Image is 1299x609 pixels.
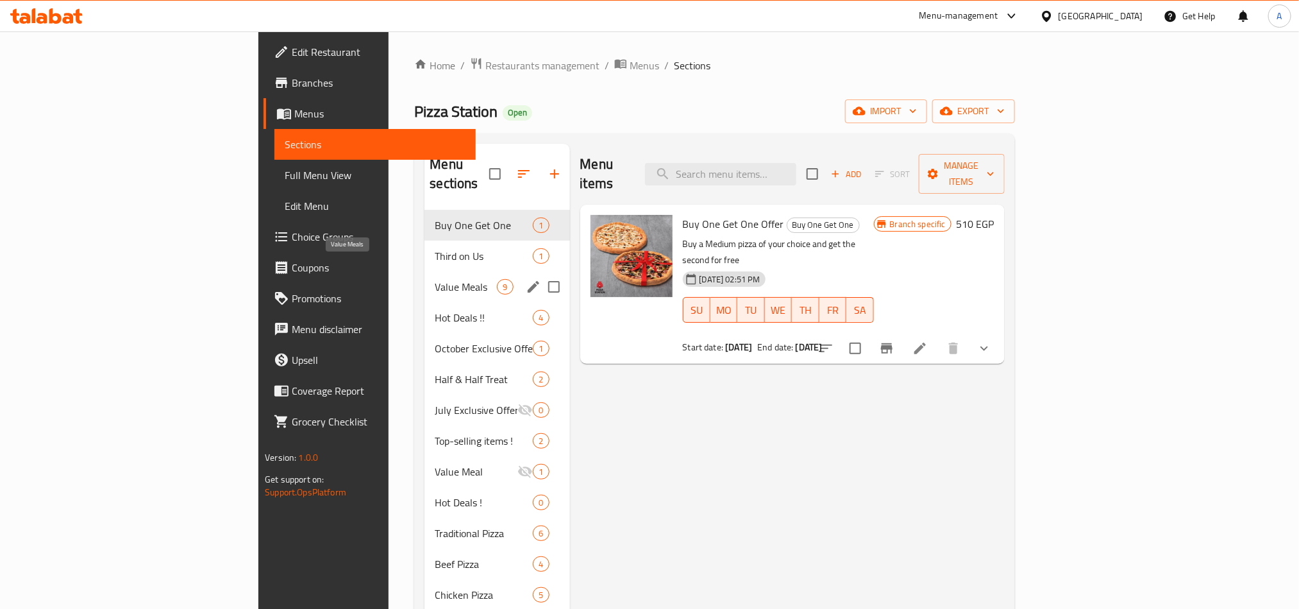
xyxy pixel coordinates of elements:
a: Coupons [264,252,475,283]
div: items [533,310,549,325]
span: Add [829,167,864,182]
span: 4 [533,558,548,570]
a: Promotions [264,283,475,314]
div: items [533,248,549,264]
span: Menus [294,106,465,121]
svg: Inactive section [517,464,533,479]
span: Restaurants management [485,58,599,73]
div: items [533,526,549,541]
a: Full Menu View [274,160,475,191]
button: FR [819,297,846,323]
span: 1 [533,250,548,262]
span: Menus [630,58,659,73]
div: Open [503,105,532,121]
div: Buy One Get One1 [424,210,569,241]
div: Beef Pizza4 [424,549,569,579]
button: show more [969,333,1000,364]
span: A [1277,9,1282,23]
span: MO [716,301,732,320]
button: WE [765,297,792,323]
a: Upsell [264,345,475,375]
span: Buy One Get One [787,218,859,232]
span: Branches [292,75,465,90]
span: Hot Deals ! [435,495,533,510]
span: WE [770,301,787,320]
b: [DATE] [725,339,752,356]
a: Edit menu item [912,341,928,356]
span: Traditional Pizza [435,526,533,541]
span: Upsell [292,352,465,368]
span: SA [851,301,868,320]
span: Open [503,107,532,118]
span: Value Meals [435,279,497,295]
button: Add section [539,159,570,189]
span: Full Menu View [285,167,465,183]
button: import [845,99,927,123]
span: 2 [533,373,548,386]
span: Manage items [929,158,994,190]
span: Coupons [292,260,465,275]
span: TH [797,301,814,320]
span: Choice Groups [292,229,465,244]
span: Top-selling items ! [435,433,533,449]
span: Buy One Get One Offer [683,214,784,234]
span: Branch specific [885,218,951,230]
div: Value Meal1 [424,456,569,487]
a: Edit Menu [274,191,475,221]
span: [DATE] 02:51 PM [694,273,766,286]
span: Chicken Pizza [435,587,533,603]
button: MO [710,297,737,323]
span: 9 [498,281,512,293]
img: Buy One Get One Offer [591,215,673,297]
div: items [533,218,549,233]
li: / [605,58,609,73]
span: Beef Pizza [435,556,533,572]
span: 6 [533,528,548,540]
a: Grocery Checklist [264,406,475,437]
span: 5 [533,589,548,601]
a: Sections [274,129,475,160]
span: 1 [533,219,548,232]
a: Restaurants management [470,57,599,74]
a: Branches [264,67,475,98]
h6: 510 EGP [957,215,994,233]
div: items [533,433,549,449]
div: [GEOGRAPHIC_DATA] [1059,9,1143,23]
div: items [533,587,549,603]
span: Hot Deals !! [435,310,533,325]
div: Value Meals9edit [424,271,569,302]
span: Value Meal [435,464,517,479]
span: End date: [757,339,793,356]
span: import [855,103,917,119]
div: Hot Deals !0 [424,487,569,518]
span: export [943,103,1005,119]
span: July Exclusive Offers [435,402,517,418]
div: July Exclusive Offers0 [424,395,569,425]
button: export [932,99,1015,123]
span: Start date: [683,339,724,356]
a: Support.OpsPlatform [265,484,346,501]
div: items [497,279,513,295]
span: 1 [533,343,548,355]
span: SU [689,301,705,320]
span: TU [742,301,759,320]
div: items [533,372,549,387]
span: Promotions [292,291,465,306]
span: Third on Us [435,248,533,264]
p: Buy a Medium pizza of your choice and get the second for free [683,236,874,268]
div: items [533,556,549,572]
span: October Exclusive Offers [435,341,533,356]
span: FR [825,301,841,320]
input: search [645,163,796,185]
a: Menus [264,98,475,129]
button: delete [938,333,969,364]
span: Menu disclaimer [292,322,465,337]
button: SA [846,297,873,323]
span: 1.0.0 [299,449,319,466]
